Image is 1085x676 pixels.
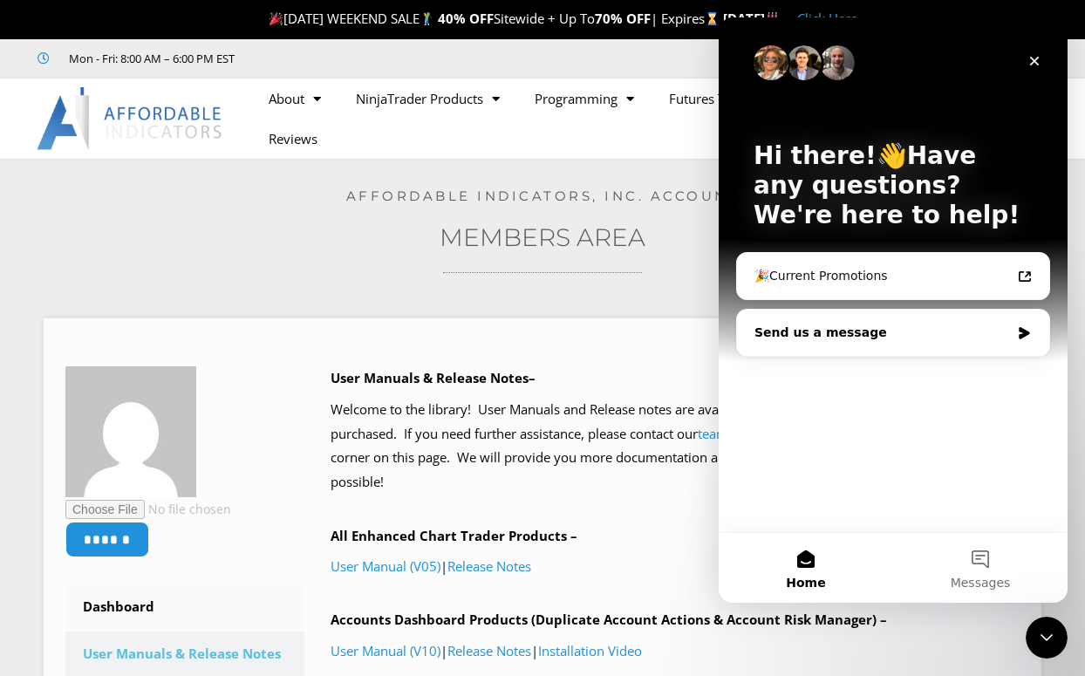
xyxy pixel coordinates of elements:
[251,79,338,119] a: About
[346,188,740,204] a: Affordable Indicators, Inc. Account
[447,557,531,575] a: Release Notes
[723,10,780,27] strong: [DATE]
[331,642,440,659] a: User Manual (V10)
[65,48,235,69] span: Mon - Fri: 8:00 AM – 6:00 PM EST
[538,642,642,659] a: Installation Video
[797,10,857,27] a: Click Here
[331,527,577,544] b: All Enhanced Chart Trader Products –
[595,10,651,27] strong: 70% OFF
[259,50,521,67] iframe: Customer reviews powered by Trustpilot
[251,119,335,159] a: Reviews
[65,584,304,630] a: Dashboard
[447,642,531,659] a: Release Notes
[331,555,1020,579] p: |
[517,79,652,119] a: Programming
[65,366,196,497] img: a4b6a2501a1adb4fa33ac523bf6c919dfce71964bd7d923f50109885c1b5d730
[331,557,440,575] a: User Manual (V05)
[438,10,494,27] strong: 40% OFF
[37,87,224,150] img: LogoAI | Affordable Indicators – NinjaTrader
[420,12,433,25] img: 🏌️‍♂️
[265,10,723,27] span: [DATE] WEEKEND SALE Sitewide + Up To | Expires
[766,12,779,25] img: 🏭
[1026,617,1068,659] iframe: Intercom live chat
[706,12,719,25] img: ⌛
[331,639,1020,664] p: | |
[331,369,536,386] b: User Manuals & Release Notes–
[440,222,645,252] a: Members Area
[270,12,283,25] img: 🎉
[652,79,797,119] a: Futures Trading
[331,611,887,628] b: Accounts Dashboard Products (Duplicate Account Actions & Account Risk Manager) –
[251,79,842,159] nav: Menu
[719,17,1068,603] iframe: Intercom live chat
[338,79,517,119] a: NinjaTrader Products
[698,425,728,442] a: team
[331,398,1020,495] p: Welcome to the library! User Manuals and Release notes are available below based on the products ...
